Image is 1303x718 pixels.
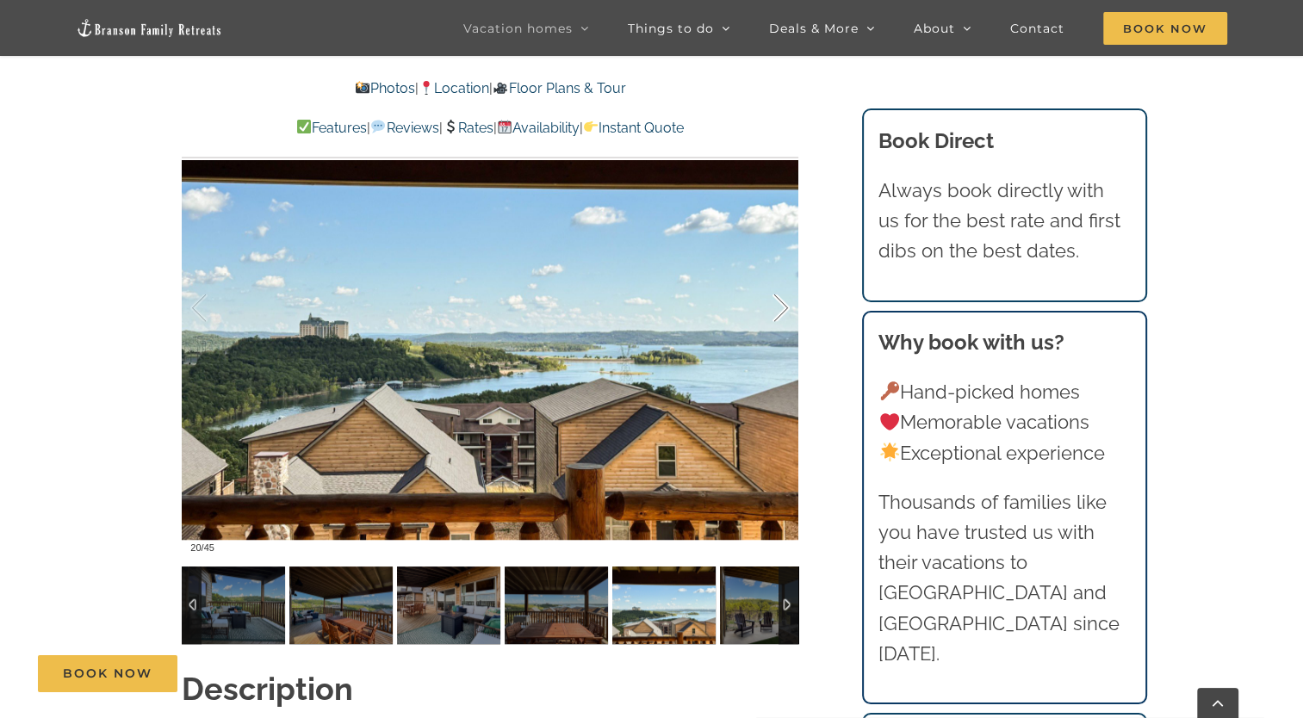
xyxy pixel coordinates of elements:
[498,120,512,133] img: 📆
[182,566,285,644] img: Dreamweaver-Cabin-Table-Rock-Lake-2001-scaled.jpg-nggid043204-ngg0dyn-120x90-00f0w010c011r110f110...
[878,176,1130,267] p: Always book directly with us for the best rate and first dibs on the best dates.
[297,120,311,133] img: ✅
[584,120,598,133] img: 👉
[583,120,684,136] a: Instant Quote
[878,128,994,153] b: Book Direct
[880,412,899,431] img: ❤️
[628,22,714,34] span: Things to do
[76,18,222,38] img: Branson Family Retreats Logo
[419,81,433,95] img: 📍
[493,80,625,96] a: Floor Plans & Tour
[443,120,493,136] a: Rates
[397,566,500,644] img: Dreamweaver-Cabin-Table-Rock-Lake-2003-scaled.jpg-nggid043192-ngg0dyn-120x90-00f0w010c011r110f110...
[769,22,859,34] span: Deals & More
[38,655,177,692] a: Book Now
[63,666,152,681] span: Book Now
[419,80,489,96] a: Location
[296,120,367,136] a: Features
[878,377,1130,468] p: Hand-picked homes Memorable vacations Exceptional experience
[878,327,1130,358] h3: Why book with us?
[720,566,823,644] img: Dreamweaver-Cabin-Table-Rock-Lake-2015-scaled.jpg-nggid043201-ngg0dyn-120x90-00f0w010c011r110f110...
[880,381,899,400] img: 🔑
[612,566,716,644] img: Dreamweaver-Cabin-Table-Rock-Lake-2006-scaled.jpg-nggid043193-ngg0dyn-120x90-00f0w010c011r110f110...
[493,81,507,95] img: 🎥
[497,120,580,136] a: Availability
[182,117,798,139] p: | | | |
[289,566,393,644] img: Dreamweaver-Cabin-Table-Rock-Lake-2007-scaled.jpg-nggid043194-ngg0dyn-120x90-00f0w010c011r110f110...
[1103,12,1227,45] span: Book Now
[505,566,608,644] img: Dreamweaver-Cabin-Table-Rock-Lake-2008-scaled.jpg-nggid043195-ngg0dyn-120x90-00f0w010c011r110f110...
[182,77,798,100] p: | |
[880,443,899,461] img: 🌟
[444,120,457,133] img: 💲
[878,487,1130,669] p: Thousands of families like you have trusted us with their vacations to [GEOGRAPHIC_DATA] and [GEO...
[355,80,415,96] a: Photos
[1010,22,1064,34] span: Contact
[914,22,955,34] span: About
[371,120,385,133] img: 💬
[356,81,369,95] img: 📸
[370,120,438,136] a: Reviews
[182,671,353,707] strong: Description
[463,22,573,34] span: Vacation homes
